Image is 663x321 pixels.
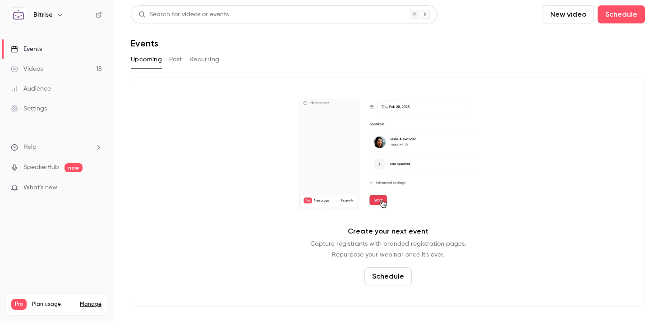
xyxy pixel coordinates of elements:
a: SpeakerHub [23,163,59,172]
span: Help [23,142,37,152]
iframe: Noticeable Trigger [91,184,102,192]
p: Create your next event [348,226,428,237]
button: Upcoming [131,52,162,67]
img: Bitrise [11,8,26,22]
button: Recurring [189,52,220,67]
div: Videos [11,64,43,73]
span: What's new [23,183,57,193]
li: help-dropdown-opener [11,142,102,152]
button: Past [169,52,182,67]
h1: Events [131,38,158,49]
span: new [64,163,83,172]
span: Plan usage [32,301,74,308]
button: Schedule [364,267,412,285]
h6: Bitrise [33,10,53,19]
p: Capture registrants with branded registration pages. Repurpose your webinar once it's over. [310,238,466,260]
div: Audience [11,84,51,93]
span: Pro [11,299,27,310]
button: Schedule [598,5,645,23]
div: Search for videos or events [138,10,229,19]
button: New video [543,5,594,23]
div: Settings [11,104,47,113]
div: Events [11,45,42,54]
a: Manage [80,301,101,308]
